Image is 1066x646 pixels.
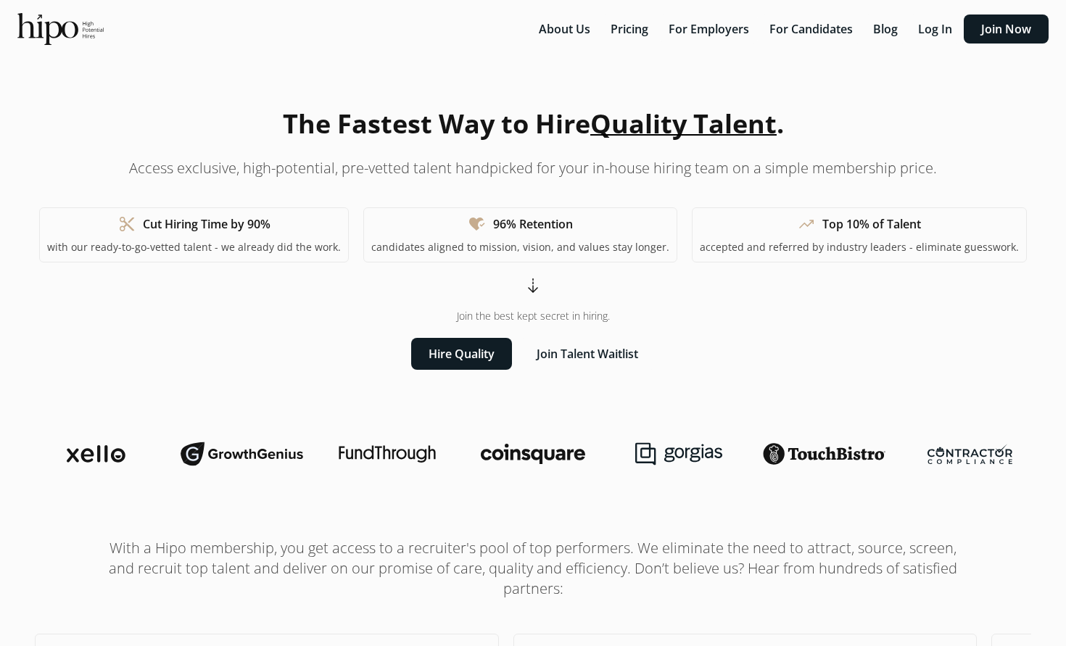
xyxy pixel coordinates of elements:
[761,15,862,44] button: For Candidates
[493,215,573,233] h1: 96% Retention
[864,15,906,44] button: Blog
[763,442,885,465] img: touchbistro-logo
[964,15,1049,44] button: Join Now
[339,445,436,463] img: fundthrough-logo
[602,21,660,37] a: Pricing
[283,104,784,144] h1: The Fastest Way to Hire .
[457,309,610,323] span: Join the best kept secret in hiring.
[761,21,864,37] a: For Candidates
[964,21,1049,37] a: Join Now
[909,15,961,44] button: Log In
[864,21,909,37] a: Blog
[411,338,512,370] button: Hire Quality
[481,444,585,464] img: coinsquare-logo
[635,442,722,465] img: gorgias-logo
[17,13,104,45] img: official-logo
[822,215,921,233] h1: Top 10% of Talent
[67,445,125,463] img: xello-logo
[371,240,669,254] p: candidates aligned to mission, vision, and values stay longer.
[143,215,270,233] h1: Cut Hiring Time by 90%
[181,439,303,468] img: growthgenius-logo
[927,444,1013,464] img: contractor-compliance-logo
[602,15,657,44] button: Pricing
[519,338,656,370] button: Join Talent Waitlist
[530,21,602,37] a: About Us
[524,277,542,294] span: arrow_cool_down
[700,240,1019,254] p: accepted and referred by industry leaders - eliminate guesswork.
[798,215,815,233] span: trending_up
[47,240,341,254] p: with our ready-to-go-vetted talent - we already did the work.
[660,21,761,37] a: For Employers
[590,106,777,141] span: Quality Talent
[98,538,968,599] h1: With a Hipo membership, you get access to a recruiter's pool of top performers. We eliminate the ...
[530,15,599,44] button: About Us
[660,15,758,44] button: For Employers
[129,158,937,178] p: Access exclusive, high-potential, pre-vetted talent handpicked for your in-house hiring team on a...
[118,215,136,233] span: content_cut
[468,215,486,233] span: heart_check
[909,21,964,37] a: Log In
